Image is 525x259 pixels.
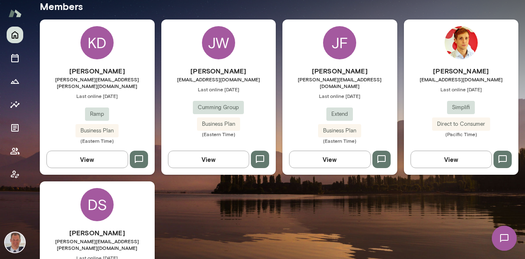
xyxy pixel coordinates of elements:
[289,151,371,168] button: View
[161,66,276,76] h6: [PERSON_NAME]
[326,110,353,118] span: Extend
[282,76,397,89] span: [PERSON_NAME][EMAIL_ADDRESS][DOMAIN_NAME]
[282,93,397,99] span: Last online [DATE]
[411,151,492,168] button: View
[8,5,22,21] img: Mento
[432,120,490,128] span: Direct to Consumer
[75,127,119,135] span: Business Plan
[404,66,519,76] h6: [PERSON_NAME]
[161,86,276,93] span: Last online [DATE]
[404,131,519,137] span: (Pacific Time)
[80,26,114,59] div: KD
[40,66,155,76] h6: [PERSON_NAME]
[7,50,23,66] button: Sessions
[7,96,23,113] button: Insights
[40,238,155,251] span: [PERSON_NAME][EMAIL_ADDRESS][PERSON_NAME][DOMAIN_NAME]
[445,26,478,59] img: Jonathon Burden
[7,143,23,159] button: Members
[161,76,276,83] span: [EMAIL_ADDRESS][DOMAIN_NAME]
[7,166,23,183] button: Client app
[40,93,155,99] span: Last online [DATE]
[404,86,519,93] span: Last online [DATE]
[202,26,235,59] div: JW
[404,76,519,83] span: [EMAIL_ADDRESS][DOMAIN_NAME]
[40,137,155,144] span: (Eastern Time)
[5,232,25,252] img: Jonathan Mars
[282,137,397,144] span: (Eastern Time)
[7,120,23,136] button: Documents
[7,73,23,90] button: Growth Plan
[161,131,276,137] span: (Eastern Time)
[46,151,128,168] button: View
[40,228,155,238] h6: [PERSON_NAME]
[323,26,356,59] div: JF
[7,27,23,43] button: Home
[85,110,109,118] span: Ramp
[40,76,155,89] span: [PERSON_NAME][EMAIL_ADDRESS][PERSON_NAME][DOMAIN_NAME]
[318,127,361,135] span: Business Plan
[80,188,114,221] div: DS
[447,103,475,112] span: Simplifi
[193,103,244,112] span: Cumming Group
[197,120,240,128] span: Business Plan
[168,151,250,168] button: View
[282,66,397,76] h6: [PERSON_NAME]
